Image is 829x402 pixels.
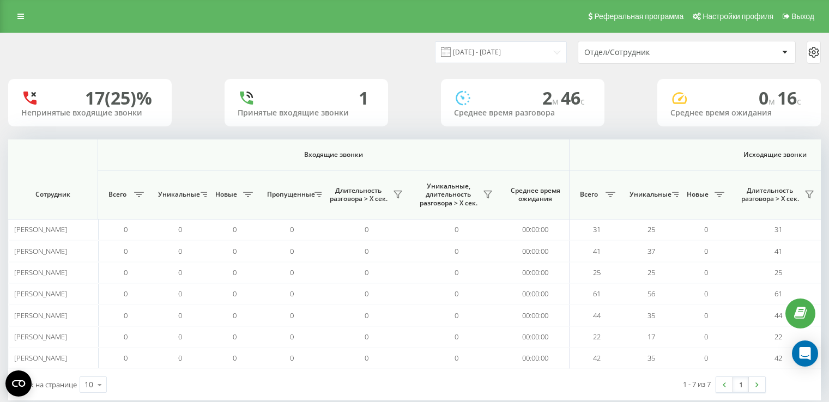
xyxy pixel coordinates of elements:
span: 0 [704,289,708,299]
span: 0 [178,246,182,256]
td: 00:00:00 [501,240,570,261]
span: 0 [455,224,458,234]
span: 0 [365,246,368,256]
span: 44 [774,310,782,320]
span: 0 [455,332,458,342]
span: 0 [704,310,708,320]
span: Настройки профиля [703,12,773,21]
span: 16 [777,86,801,109]
span: 0 [124,353,128,363]
span: м [552,95,561,107]
span: [PERSON_NAME] [14,332,67,342]
span: 0 [290,246,294,256]
span: 56 [648,289,655,299]
span: 0 [178,332,182,342]
span: 0 [455,246,458,256]
a: 1 [733,377,749,392]
span: [PERSON_NAME] [14,353,67,363]
span: 0 [455,289,458,299]
span: 0 [124,289,128,299]
td: 00:00:00 [501,304,570,326]
span: 0 [124,310,128,320]
span: 61 [774,289,782,299]
span: 61 [593,289,601,299]
span: 0 [365,224,368,234]
span: [PERSON_NAME] [14,267,67,277]
div: 10 [84,379,93,390]
span: 22 [774,332,782,342]
span: 25 [774,267,782,277]
span: 25 [648,267,655,277]
span: Входящие звонки [126,150,541,159]
span: Всего [104,190,131,199]
div: 17 (25)% [85,88,152,108]
span: 0 [124,224,128,234]
td: 00:00:00 [501,348,570,369]
span: 31 [593,224,601,234]
span: 41 [774,246,782,256]
span: 42 [593,353,601,363]
span: Уникальные, длительность разговора > Х сек. [417,182,480,208]
span: 22 [593,332,601,342]
span: 0 [365,353,368,363]
div: 1 [359,88,368,108]
span: Новые [213,190,240,199]
td: 00:00:00 [501,326,570,348]
span: 46 [561,86,585,109]
span: 0 [290,332,294,342]
span: 0 [178,267,182,277]
span: 0 [290,224,294,234]
span: Строк на странице [14,380,77,389]
span: 42 [774,353,782,363]
td: 00:00:00 [501,219,570,240]
span: Длительность разговора > Х сек. [327,186,390,203]
div: 1 - 7 из 7 [683,379,711,389]
td: 00:00:00 [501,283,570,304]
div: Среднее время разговора [454,108,591,118]
div: Среднее время ожидания [670,108,808,118]
span: м [769,95,777,107]
span: 0 [365,289,368,299]
span: Новые [684,190,711,199]
span: 0 [455,353,458,363]
span: 0 [704,267,708,277]
span: 0 [233,353,237,363]
span: Выход [791,12,814,21]
span: Уникальные [158,190,197,199]
span: 0 [233,224,237,234]
span: 0 [233,246,237,256]
span: 0 [233,289,237,299]
span: 0 [759,86,777,109]
span: 37 [648,246,655,256]
div: Принятые входящие звонки [238,108,375,118]
span: Сотрудник [17,190,88,199]
span: 0 [290,267,294,277]
div: Отдел/Сотрудник [584,48,715,57]
span: 31 [774,224,782,234]
span: 0 [290,353,294,363]
span: 0 [365,310,368,320]
span: 0 [455,267,458,277]
span: [PERSON_NAME] [14,224,67,234]
span: c [797,95,801,107]
div: Open Intercom Messenger [792,340,818,367]
span: 25 [648,224,655,234]
span: [PERSON_NAME] [14,289,67,299]
span: 35 [648,310,655,320]
span: Среднее время ожидания [510,186,561,203]
span: 0 [233,310,237,320]
span: c [580,95,585,107]
span: 0 [124,267,128,277]
span: 0 [124,332,128,342]
span: Реферальная программа [594,12,683,21]
span: 0 [233,332,237,342]
span: 0 [290,310,294,320]
span: 0 [178,224,182,234]
span: 41 [593,246,601,256]
span: 25 [593,267,601,277]
span: 0 [124,246,128,256]
td: 00:00:00 [501,262,570,283]
span: 0 [178,289,182,299]
span: 0 [704,224,708,234]
span: 0 [704,246,708,256]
